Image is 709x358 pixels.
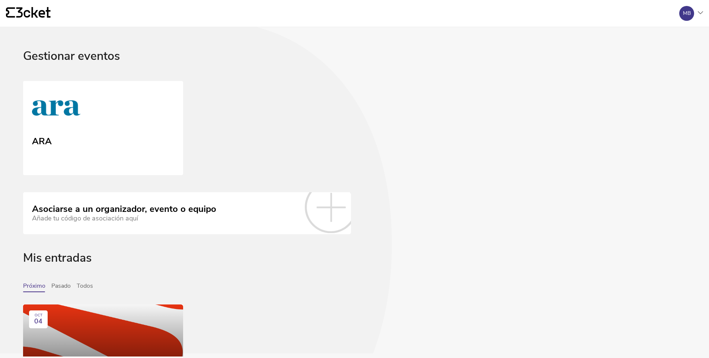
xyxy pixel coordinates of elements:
div: ARA [32,133,52,147]
div: MB [683,10,691,16]
div: OCT [35,313,42,318]
button: Próximo [23,283,45,292]
div: Mis entradas [23,251,686,283]
button: Pasado [51,283,71,292]
g: {' '} [6,7,15,18]
button: Todos [77,283,93,292]
span: 04 [34,317,42,325]
a: Asociarse a un organizador, evento o equipo Añade tu código de asociación aquí [23,192,351,234]
a: ARA ARA [23,81,183,175]
img: ARA [32,93,80,126]
div: Añade tu código de asociación aquí [32,215,216,222]
div: Gestionar eventos [23,49,686,81]
a: {' '} [6,7,51,20]
div: Asociarse a un organizador, evento o equipo [32,204,216,215]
